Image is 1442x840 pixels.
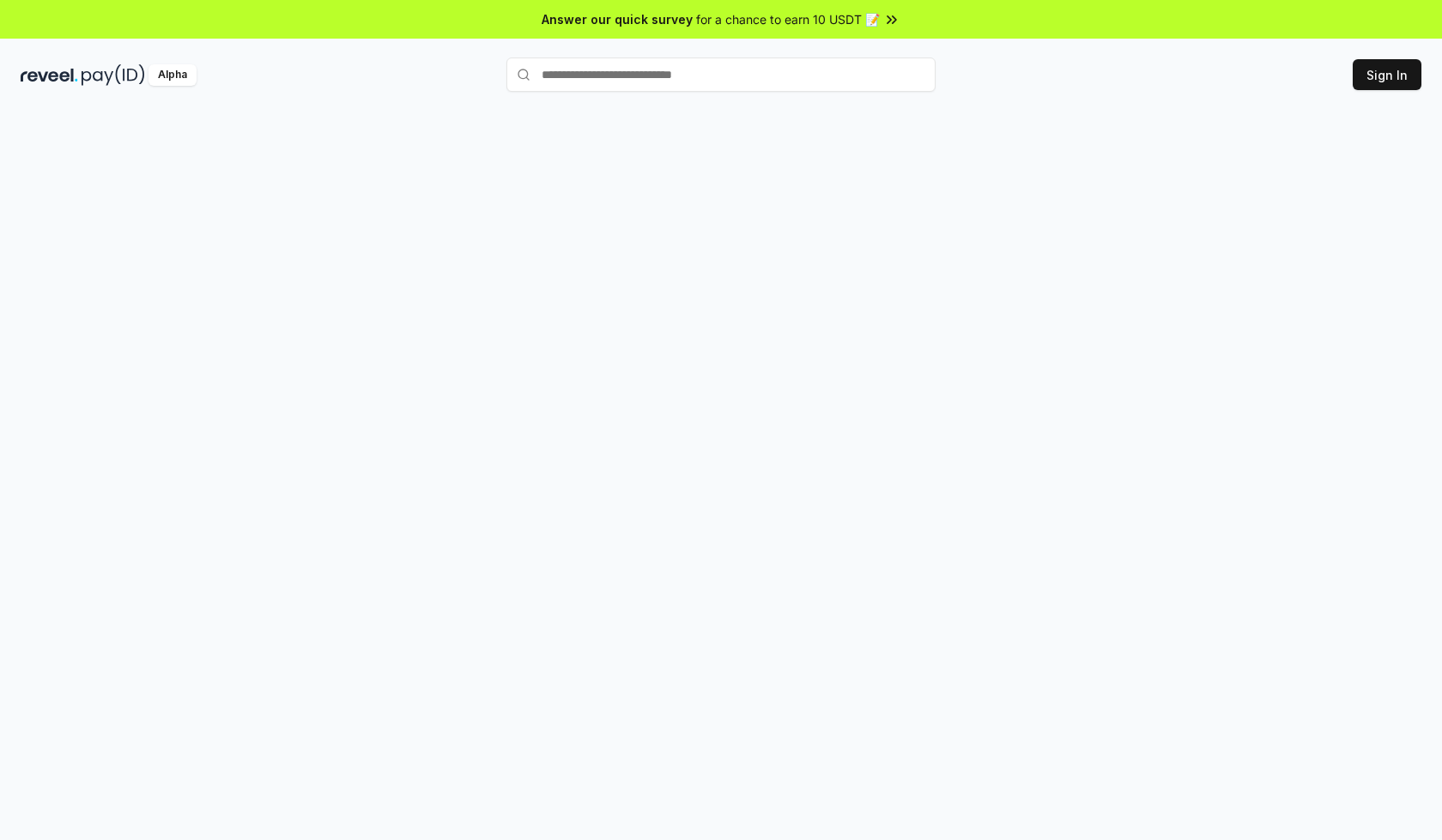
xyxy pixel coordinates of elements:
[148,64,197,86] div: Alpha
[1353,59,1421,90] button: Sign In
[21,64,78,86] img: reveel_dark
[82,64,145,86] img: pay_id
[542,10,693,28] span: Answer our quick survey
[696,10,880,28] span: for a chance to earn 10 USDT 📝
